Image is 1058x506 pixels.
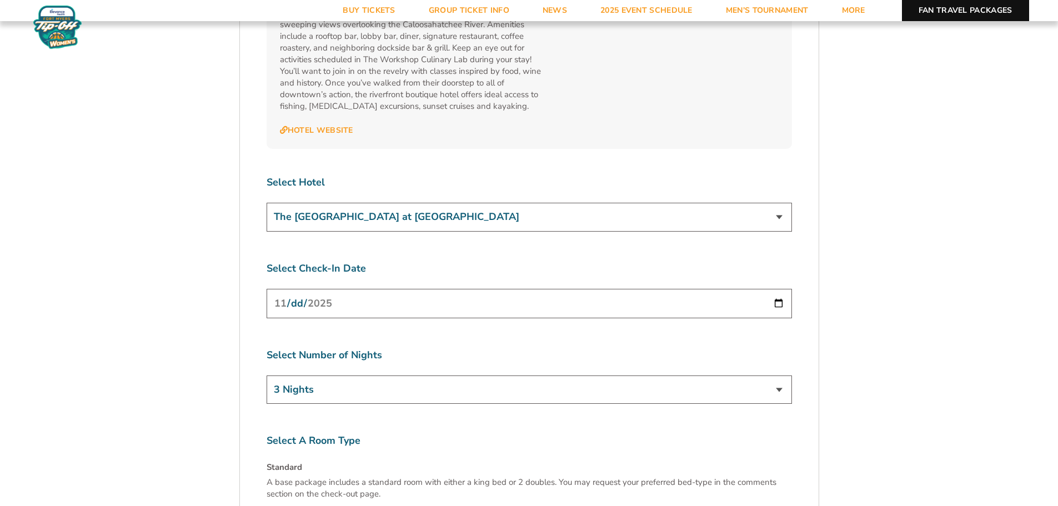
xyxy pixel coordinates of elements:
label: Select Check-In Date [267,262,792,275]
label: Select A Room Type [267,434,792,448]
p: This brand new Marriott Autograph Collection hotel has 12 stories of sweeping views overlooking t... [280,7,546,112]
p: A base package includes a standard room with either a king bed or 2 doubles. You may request your... [267,477,792,500]
h4: Standard [267,462,792,473]
a: Hotel Website [280,126,353,136]
img: Women's Fort Myers Tip-Off [33,6,82,49]
label: Select Number of Nights [267,348,792,362]
label: Select Hotel [267,176,792,189]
